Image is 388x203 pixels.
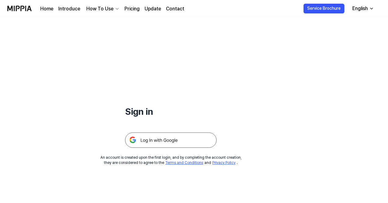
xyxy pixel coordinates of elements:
[347,2,378,15] button: English
[125,105,217,118] h1: Sign in
[100,155,242,165] div: An account is created upon the first login, and by completing the account creation, they are cons...
[40,5,53,13] a: Home
[124,5,140,13] a: Pricing
[304,4,344,13] button: Service Brochure
[58,5,80,13] a: Introduce
[125,132,217,148] img: 구글 로그인 버튼
[165,161,203,165] a: Terms and Conditions
[145,5,161,13] a: Update
[351,5,369,12] div: English
[85,5,115,13] div: How To Use
[85,5,120,13] button: How To Use
[166,5,184,13] a: Contact
[212,161,235,165] a: Privacy Policy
